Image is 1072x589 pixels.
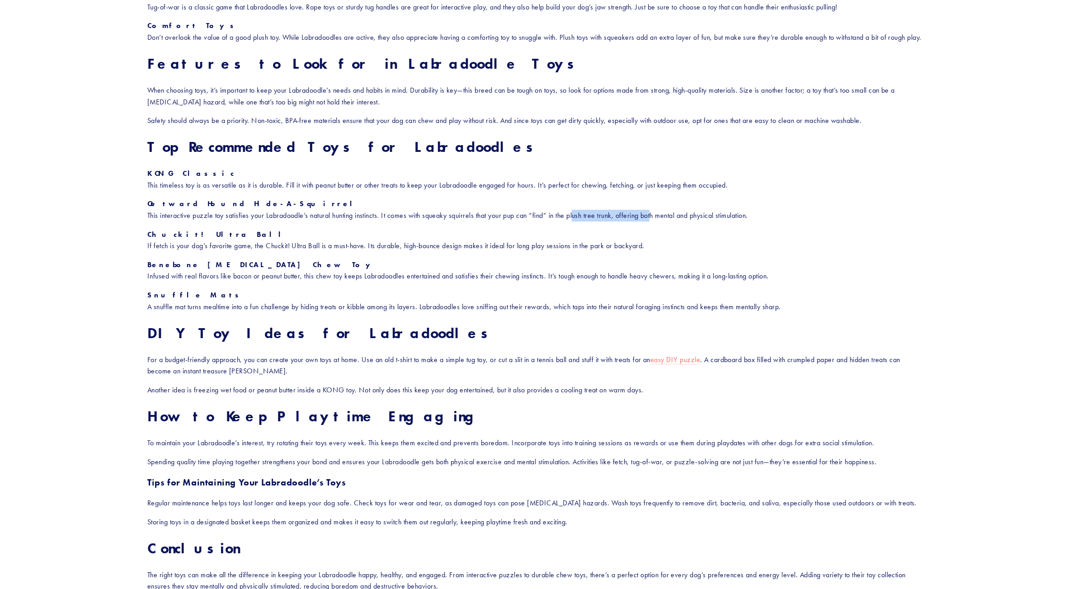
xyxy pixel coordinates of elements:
strong: Tips for Maintaining Your Labradoodle’s Toys [147,477,346,488]
strong: Chuckit! Ultra Ball [147,230,287,239]
p: For a budget-friendly approach, you can create your own toys at home. Use an old t-shirt to make ... [147,354,925,377]
strong: Conclusion [147,539,239,557]
strong: Top Recommended Toys for Labradoodles [147,138,539,155]
p: This timeless toy is as versatile as it is durable. Fill it with peanut butter or other treats to... [147,168,925,191]
p: A snuffle mat turns mealtime into a fun challenge by hiding treats or kibble among its layers. La... [147,289,925,312]
p: Don’t overlook the value of a good plush toy. While Labradoodles are active, they also appreciate... [147,20,925,43]
a: easy DIY puzzle [650,355,700,365]
strong: Features to Look for in Labradoodle Toys [147,55,580,72]
strong: Outward Hound Hide-A-Squirrel [147,199,359,208]
strong: Benebone [MEDICAL_DATA] Chew Toy [147,260,376,269]
p: Safety should always be a priority. Non-toxic, BPA-free materials ensure that your dog can chew a... [147,115,925,127]
strong: DIY Toy Ideas for Labradoodles [147,324,494,342]
strong: Snuffle Mats [147,291,244,299]
p: Storing toys in a designated basket keeps them organized and makes it easy to switch them out reg... [147,516,925,528]
p: Another idea is freezing wet food or peanut butter inside a KONG toy. Not only does this keep you... [147,384,925,396]
strong: KONG Classic [147,169,235,178]
p: If fetch is your dog’s favorite game, the Chuckit! Ultra Ball is a must-have. Its durable, high-b... [147,229,925,252]
p: When choosing toys, it’s important to keep your Labradoodle’s needs and habits in mind. Durabilit... [147,85,925,108]
p: To maintain your Labradoodle’s interest, try rotating their toys every week. This keeps them exci... [147,437,925,449]
p: This interactive puzzle toy satisfies your Labradoodle’s natural hunting instincts. It comes with... [147,198,925,221]
strong: How to Keep Playtime Engaging [147,407,483,425]
p: Spending quality time playing together strengthens your bond and ensures your Labradoodle gets bo... [147,456,925,468]
p: Infused with real flavors like bacon or peanut butter, this chew toy keeps Labradoodles entertain... [147,259,925,282]
strong: Comfort Toys [147,21,239,30]
p: Regular maintenance helps toys last longer and keeps your dog safe. Check toys for wear and tear,... [147,497,925,509]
